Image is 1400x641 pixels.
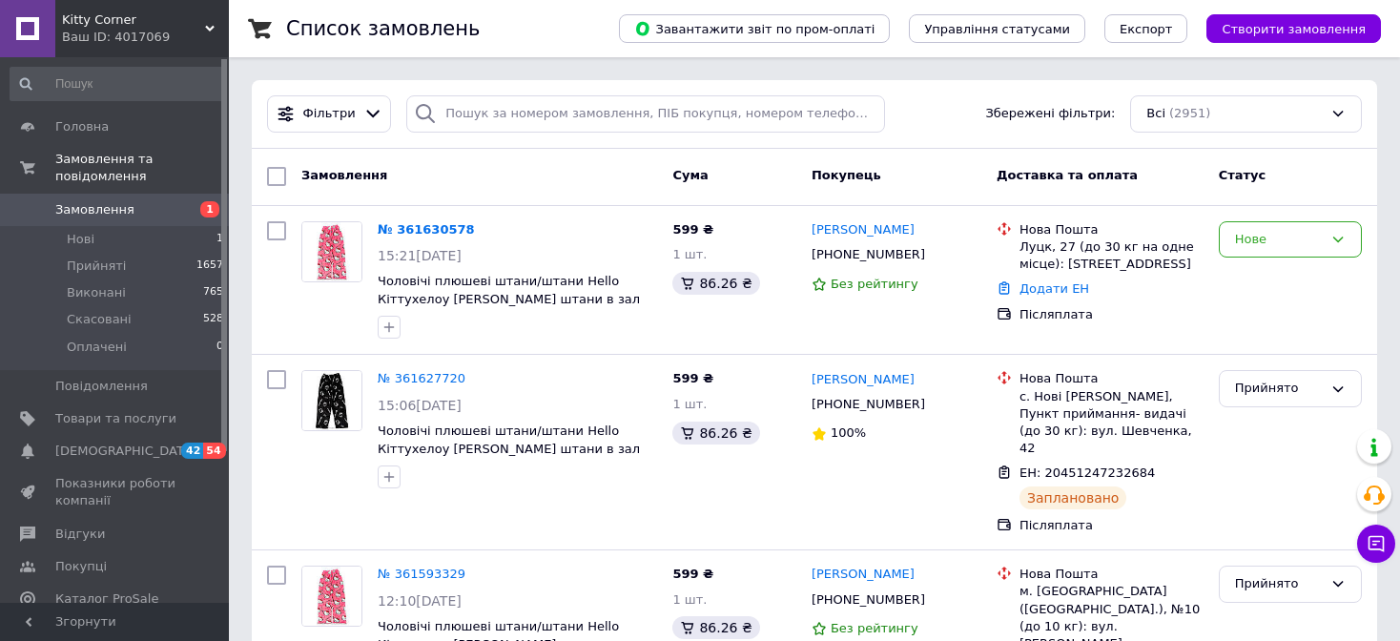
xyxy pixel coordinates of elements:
button: Експорт [1104,14,1188,43]
span: Kitty Corner [62,11,205,29]
div: Прийнято [1235,379,1323,399]
span: Покупці [55,558,107,575]
div: [PHONE_NUMBER] [808,242,929,267]
div: Нова Пошта [1019,221,1204,238]
span: 1 [216,231,223,248]
a: Чоловічі плюшеві штани/штани Hello Кіттухелоу [PERSON_NAME] штани в зал Чорно-білий, M [378,424,640,473]
span: 1 шт. [672,397,707,411]
span: Доставка та оплата [997,168,1138,182]
a: № 361630578 [378,222,475,237]
span: 1657 [196,258,223,275]
span: Створити замовлення [1222,22,1366,36]
span: 100% [831,425,866,440]
span: 765 [203,284,223,301]
span: Без рейтингу [831,621,918,635]
span: Експорт [1120,22,1173,36]
span: Прийняті [67,258,126,275]
span: Без рейтингу [831,277,918,291]
div: с. Нові [PERSON_NAME], Пункт приймання- видачі (до 30 кг): вул. Шевченка, 42 [1019,388,1204,458]
div: Ваш ID: 4017069 [62,29,229,46]
a: [PERSON_NAME] [812,371,915,389]
span: Каталог ProSale [55,590,158,608]
span: Виконані [67,284,126,301]
span: Статус [1219,168,1266,182]
div: Прийнято [1235,574,1323,594]
span: 1 шт. [672,247,707,261]
div: Луцк, 27 (до 30 кг на одне місце): [STREET_ADDRESS] [1019,238,1204,273]
span: 54 [203,443,225,459]
div: Післяплата [1019,306,1204,323]
a: [PERSON_NAME] [812,221,915,239]
div: 86.26 ₴ [672,272,759,295]
span: 599 ₴ [672,371,713,385]
span: Управління статусами [924,22,1070,36]
div: Заплановано [1019,486,1127,509]
div: [PHONE_NUMBER] [808,588,929,612]
a: Додати ЕН [1019,281,1089,296]
button: Завантажити звіт по пром-оплаті [619,14,890,43]
span: 12:10[DATE] [378,593,462,609]
h1: Список замовлень [286,17,480,40]
div: Післяплата [1019,517,1204,534]
span: Фільтри [303,105,356,123]
span: 15:21[DATE] [378,248,462,263]
span: Завантажити звіт по пром-оплаті [634,20,875,37]
span: 42 [181,443,203,459]
img: Фото товару [302,567,361,626]
span: 528 [203,311,223,328]
input: Пошук [10,67,225,101]
a: Чоловічі плюшеві штани/штани Hello Кіттухелоу [PERSON_NAME] штани в зал [GEOGRAPHIC_DATA], XXL [378,274,640,323]
span: Товари та послуги [55,410,176,427]
button: Чат з покупцем [1357,525,1395,563]
div: [PHONE_NUMBER] [808,392,929,417]
span: Замовлення [55,201,134,218]
span: Скасовані [67,311,132,328]
button: Створити замовлення [1206,14,1381,43]
div: 86.26 ₴ [672,422,759,445]
span: [DEMOGRAPHIC_DATA] [55,443,196,460]
span: Всі [1146,105,1165,123]
span: 1 шт. [672,592,707,607]
span: 0 [216,339,223,356]
a: Фото товару [301,221,362,282]
span: (2951) [1169,106,1210,120]
a: № 361593329 [378,567,465,581]
input: Пошук за номером замовлення, ПІБ покупця, номером телефону, Email, номером накладної [406,95,884,133]
a: № 361627720 [378,371,465,385]
span: Замовлення та повідомлення [55,151,229,185]
span: Замовлення [301,168,387,182]
span: Відгуки [55,526,105,543]
a: Створити замовлення [1187,21,1381,35]
a: Фото товару [301,370,362,431]
span: Cума [672,168,708,182]
span: ЕН: 20451247232684 [1019,465,1155,480]
div: 86.26 ₴ [672,616,759,639]
img: Фото товару [302,222,361,281]
span: Головна [55,118,109,135]
span: 15:06[DATE] [378,398,462,413]
span: Показники роботи компанії [55,475,176,509]
a: [PERSON_NAME] [812,566,915,584]
img: Фото товару [302,371,361,430]
button: Управління статусами [909,14,1085,43]
span: Оплачені [67,339,127,356]
div: Нова Пошта [1019,566,1204,583]
span: Повідомлення [55,378,148,395]
span: 599 ₴ [672,222,713,237]
a: Фото товару [301,566,362,627]
span: Нові [67,231,94,248]
div: Нове [1235,230,1323,250]
span: 1 [200,201,219,217]
span: Покупець [812,168,881,182]
span: Збережені фільтри: [985,105,1115,123]
div: Нова Пошта [1019,370,1204,387]
span: 599 ₴ [672,567,713,581]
